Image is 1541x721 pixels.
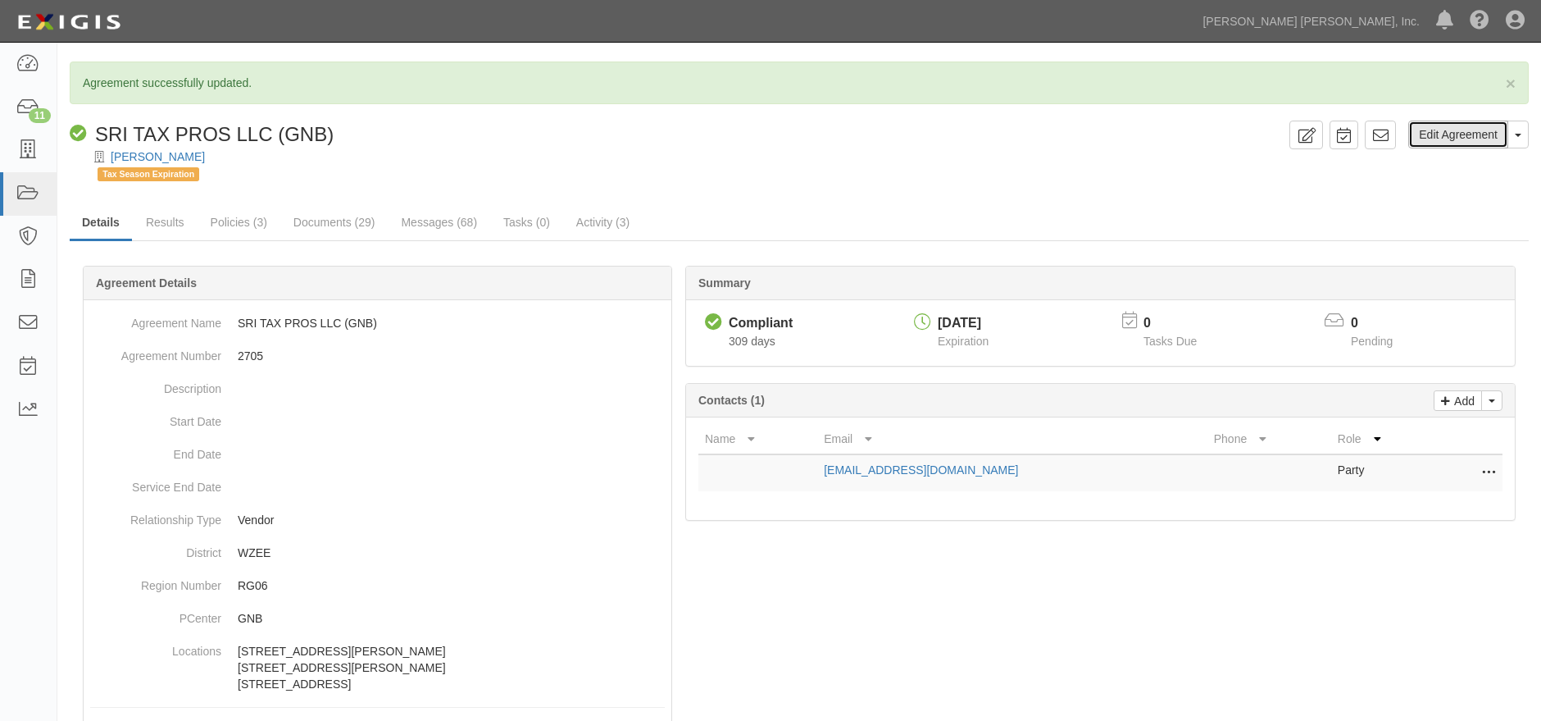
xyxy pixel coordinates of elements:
td: Party [1331,454,1437,491]
b: Contacts (1) [698,394,765,407]
p: [STREET_ADDRESS][PERSON_NAME] [STREET_ADDRESS][PERSON_NAME] [STREET_ADDRESS] [238,643,665,692]
dt: Agreement Name [90,307,221,331]
dt: Start Date [90,405,221,430]
span: Tax Season Expiration [98,167,199,181]
a: Tasks (0) [491,206,562,239]
a: [EMAIL_ADDRESS][DOMAIN_NAME] [824,463,1018,477]
th: Email [817,424,1207,454]
dd: Vendor [90,504,665,536]
a: Edit Agreement [1408,121,1508,148]
dt: Agreement Number [90,340,221,364]
span: × [1506,74,1516,93]
a: Add [1434,390,1482,411]
dd: 2705 [90,340,665,372]
a: Documents (29) [281,206,388,239]
span: SRI TAX PROS LLC (GNB) [95,123,334,145]
i: Compliant [705,314,722,331]
a: Results [134,206,197,239]
dd: SRI TAX PROS LLC (GNB) [90,307,665,340]
a: Activity (3) [564,206,642,239]
th: Role [1331,424,1437,454]
dt: Relationship Type [90,504,221,528]
dt: PCenter [90,602,221,627]
dt: End Date [90,438,221,463]
a: Messages (68) [389,206,489,239]
dt: Locations [90,635,221,659]
p: WZEE [238,545,665,561]
th: Name [698,424,817,454]
span: Tasks Due [1143,335,1197,348]
dt: Region Number [90,569,221,594]
p: Agreement successfully updated. [83,75,1516,91]
i: Compliant [70,125,87,143]
dt: District [90,536,221,561]
div: Compliant [729,314,793,333]
p: 0 [1351,314,1413,333]
p: RG06 [238,577,665,594]
i: Help Center - Complianz [1470,11,1489,31]
a: Details [70,206,132,241]
div: SRI TAX PROS LLC (GNB) [70,121,334,148]
b: Summary [698,276,751,290]
a: [PERSON_NAME] [PERSON_NAME], Inc. [1194,5,1428,38]
a: Policies (3) [198,206,280,239]
b: Agreement Details [96,276,197,290]
img: logo-5460c22ac91f19d4615b14bd174203de0afe785f0fc80cf4dbbc73dc1793850b.png [12,7,125,37]
button: Close [1506,75,1516,92]
dt: Service End Date [90,471,221,495]
a: [PERSON_NAME] [111,150,205,163]
span: Pending [1351,335,1393,348]
p: 0 [1143,314,1217,333]
div: 11 [29,108,51,123]
p: GNB [238,610,665,627]
span: Since 11/26/2024 [729,335,775,348]
span: Expiration [938,335,989,348]
p: Add [1450,391,1475,410]
th: Phone [1207,424,1331,454]
dt: Description [90,372,221,397]
div: [DATE] [938,314,989,333]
